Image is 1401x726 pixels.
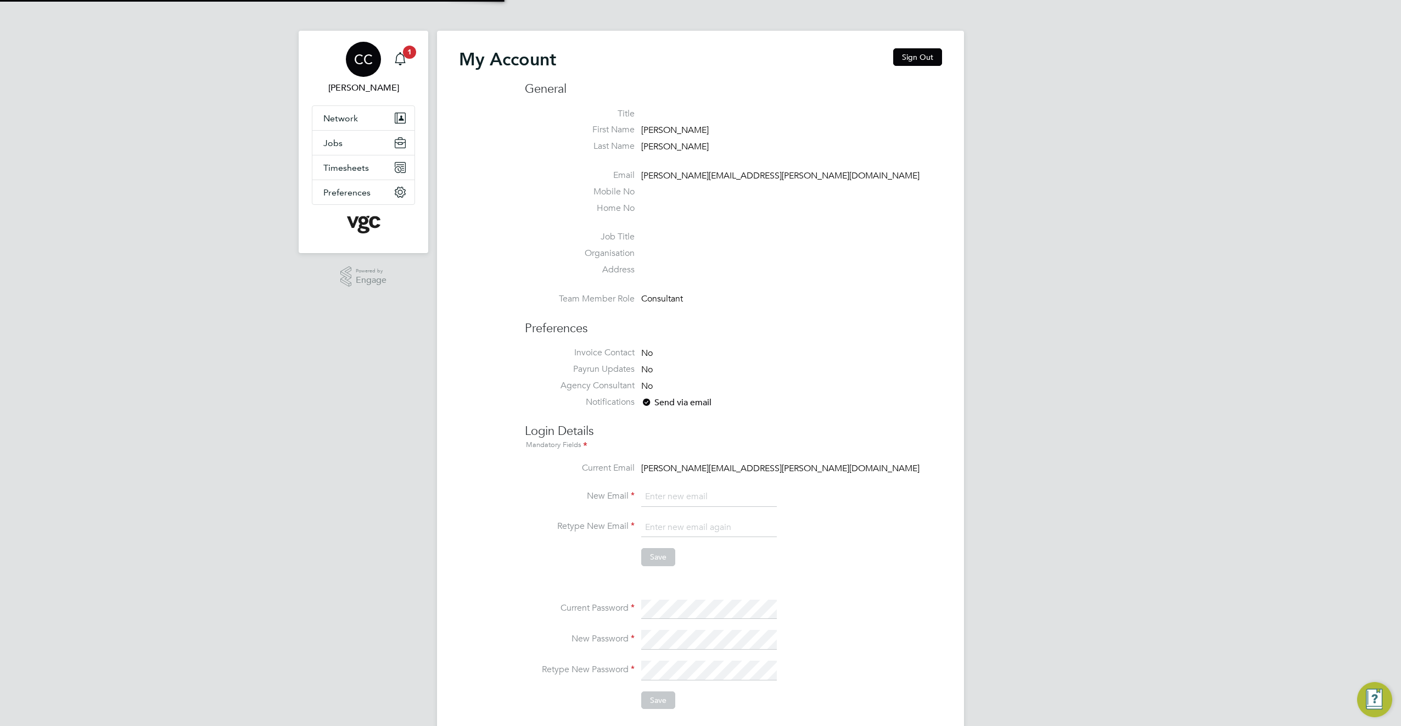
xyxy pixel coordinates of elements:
[641,125,709,136] span: [PERSON_NAME]
[641,293,746,305] div: Consultant
[641,381,653,392] span: No
[389,42,411,77] a: 1
[525,81,942,97] h3: General
[641,141,709,152] span: [PERSON_NAME]
[403,46,416,59] span: 1
[323,187,371,198] span: Preferences
[525,602,635,614] label: Current Password
[641,548,675,566] button: Save
[641,487,777,507] input: Enter new email
[312,131,414,155] button: Jobs
[312,216,415,233] a: Go to home page
[347,216,380,233] img: vgcgroup-logo-retina.png
[525,293,635,305] label: Team Member Role
[525,203,635,214] label: Home No
[641,518,777,538] input: Enter new email again
[525,231,635,243] label: Job Title
[1357,682,1392,717] button: Engage Resource Center
[312,155,414,180] button: Timesheets
[525,521,635,532] label: Retype New Email
[893,48,942,66] button: Sign Out
[641,170,920,181] span: [PERSON_NAME][EMAIL_ADDRESS][PERSON_NAME][DOMAIN_NAME]
[299,31,428,253] nav: Main navigation
[525,170,635,181] label: Email
[525,364,635,375] label: Payrun Updates
[312,42,415,94] a: CC[PERSON_NAME]
[525,380,635,392] label: Agency Consultant
[312,81,415,94] span: Connor Campbell
[525,310,942,337] h3: Preferences
[525,490,635,502] label: New Email
[641,364,653,375] span: No
[323,163,369,173] span: Timesheets
[525,264,635,276] label: Address
[525,186,635,198] label: Mobile No
[525,633,635,645] label: New Password
[641,348,653,359] span: No
[340,266,387,287] a: Powered byEngage
[459,48,556,70] h2: My Account
[525,248,635,259] label: Organisation
[525,412,942,451] h3: Login Details
[312,106,414,130] button: Network
[641,463,920,474] span: [PERSON_NAME][EMAIL_ADDRESS][PERSON_NAME][DOMAIN_NAME]
[525,439,942,451] div: Mandatory Fields
[641,397,711,408] span: Send via email
[525,124,635,136] label: First Name
[356,266,386,276] span: Powered by
[525,141,635,152] label: Last Name
[525,664,635,675] label: Retype New Password
[356,276,386,285] span: Engage
[323,113,358,124] span: Network
[312,180,414,204] button: Preferences
[525,396,635,408] label: Notifications
[525,462,635,474] label: Current Email
[323,138,343,148] span: Jobs
[354,52,373,66] span: CC
[525,347,635,359] label: Invoice Contact
[641,691,675,709] button: Save
[525,108,635,120] label: Title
